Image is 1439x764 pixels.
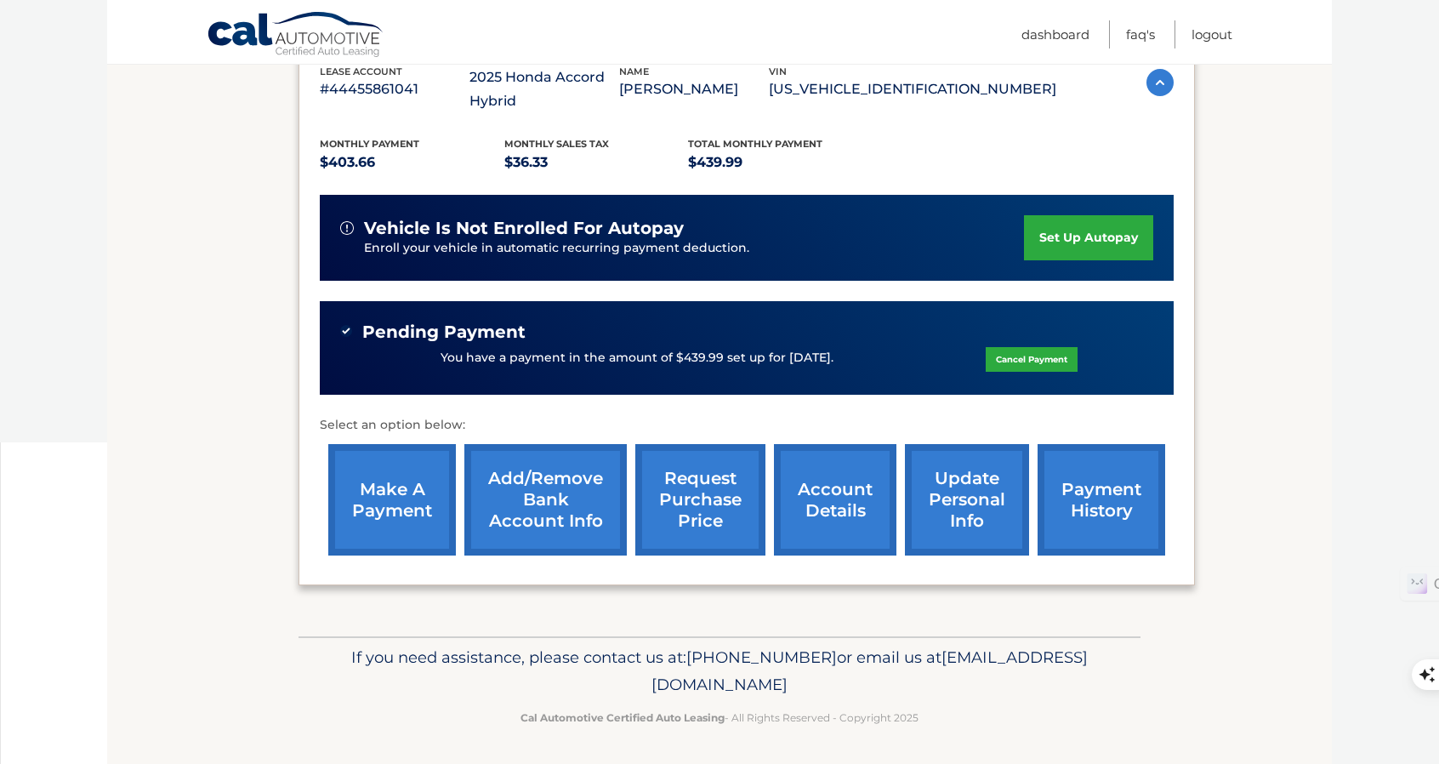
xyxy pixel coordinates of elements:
a: payment history [1038,444,1165,556]
strong: Cal Automotive Certified Auto Leasing [520,711,725,724]
a: Logout [1192,20,1232,48]
span: [EMAIL_ADDRESS][DOMAIN_NAME] [651,647,1088,694]
p: [PERSON_NAME] [619,77,769,101]
a: FAQ's [1126,20,1155,48]
p: #44455861041 [320,77,469,101]
p: $439.99 [688,151,873,174]
a: set up autopay [1024,215,1153,260]
p: If you need assistance, please contact us at: or email us at [310,644,1129,698]
p: $403.66 [320,151,504,174]
p: 2025 Honda Accord Hybrid [469,66,619,113]
span: Total Monthly Payment [688,138,822,150]
span: Pending Payment [362,322,526,343]
span: vehicle is not enrolled for autopay [364,218,684,239]
p: Enroll your vehicle in automatic recurring payment deduction. [364,239,1024,258]
span: name [619,66,649,77]
a: update personal info [905,444,1029,556]
p: [US_VEHICLE_IDENTIFICATION_NUMBER] [769,77,1056,101]
img: accordion-active.svg [1146,69,1174,96]
a: Dashboard [1021,20,1089,48]
a: make a payment [328,444,456,556]
a: request purchase price [635,444,765,556]
a: Add/Remove bank account info [464,444,627,556]
p: You have a payment in the amount of $439.99 set up for [DATE]. [441,349,833,368]
a: Cancel Payment [986,347,1078,372]
p: - All Rights Reserved - Copyright 2025 [310,709,1129,727]
a: account details [774,444,896,556]
span: [PHONE_NUMBER] [686,647,837,667]
img: alert-white.svg [340,221,354,235]
span: Monthly sales Tax [504,138,609,150]
img: check-green.svg [340,325,352,337]
span: lease account [320,66,402,77]
a: Cal Automotive [207,11,385,60]
span: Monthly Payment [320,138,419,150]
span: vin [769,66,787,77]
p: $36.33 [504,151,689,174]
p: Select an option below: [320,415,1174,436]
